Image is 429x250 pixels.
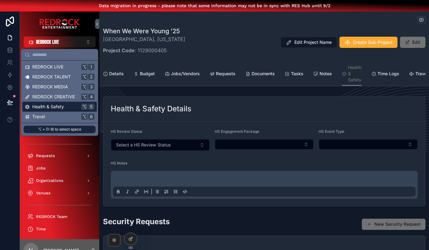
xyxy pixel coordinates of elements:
span: 5 [89,104,94,109]
span: Time Logs [378,71,399,77]
span: Details [109,71,124,77]
button: Edit [400,37,425,48]
span: 1 [89,64,94,69]
a: Budget [134,68,155,81]
span: REDROCK TALENT [32,74,71,80]
div: Suggestions [21,61,98,123]
a: Venues [24,187,96,199]
span: Travel [32,113,45,120]
span: Documents [252,71,275,77]
a: Requests [24,150,96,161]
p: ⌥ + (1-9) to select space [24,126,96,133]
span: ⌥ [82,84,87,89]
p: : 1129000405 [103,47,185,54]
span: 3 [89,84,94,89]
a: Travel [409,68,428,81]
button: New Security Request [362,219,425,230]
span: REDROCK MEDIA [32,84,68,90]
span: ⌥ [82,114,87,119]
button: Select Button [111,139,210,151]
a: Documents [245,68,275,81]
button: Create Sub-Project [339,37,397,48]
span: Venues [36,191,51,196]
span: 2 [89,74,94,79]
span: Requests [216,71,235,77]
img: App logo [39,19,80,29]
span: REDROCK Team [36,214,67,219]
span: HS Review Status [111,129,142,134]
p: [GEOGRAPHIC_DATA], [US_STATE] [103,35,185,43]
span: ⌥ [82,74,87,79]
button: Select Button [24,36,96,48]
h1: When We Were Young '25 [103,27,185,35]
span: ⌥ [82,94,87,99]
span: Travel [415,71,428,77]
span: Organizations [36,178,63,183]
h2: Security Requests [103,216,170,227]
span: Tasks [291,71,303,77]
span: HS Engagement Package [215,129,259,134]
button: Select Button [215,139,314,150]
a: Jobs [24,163,96,174]
span: Jobs [36,166,46,171]
span: REDROCK LIVE [32,64,63,70]
button: Select Button [319,139,418,150]
span: Health & Safety [348,64,361,83]
a: Organizations [24,175,96,186]
a: Details [103,68,124,81]
a: Tasks [285,68,303,81]
span: ⌥ [82,104,87,109]
a: Jobs/Vendors [165,68,200,81]
span: HS Notes [111,161,127,165]
a: Health & Safety [342,62,361,86]
a: REDROCK Team [24,211,96,222]
a: Time Logs [371,68,399,81]
h2: Health & Safety Details [111,104,191,114]
strong: Project Code [103,47,135,53]
a: Requests [210,68,235,81]
a: Time [24,224,96,235]
span: REDROCK LIVE [36,39,59,45]
span: Health & Safety [32,104,64,110]
span: 4 [89,94,94,99]
div: scrollable content [20,48,99,239]
span: ⌥ [82,64,87,69]
span: HS Event Type [319,129,344,134]
span: Create Sub-Project [353,39,392,45]
span: Budget [140,71,155,77]
span: Time [36,227,46,232]
span: Edit Project Name [294,39,332,45]
span: REDROCK CREATIVE [32,94,75,100]
button: Edit Project Name [280,37,337,48]
span: Select a HS Review Status [116,142,171,148]
span: Notes [320,71,332,77]
span: Requests [36,153,55,158]
a: Notes [313,68,332,81]
span: 6 [89,114,94,119]
span: Jobs/Vendors [171,71,200,77]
